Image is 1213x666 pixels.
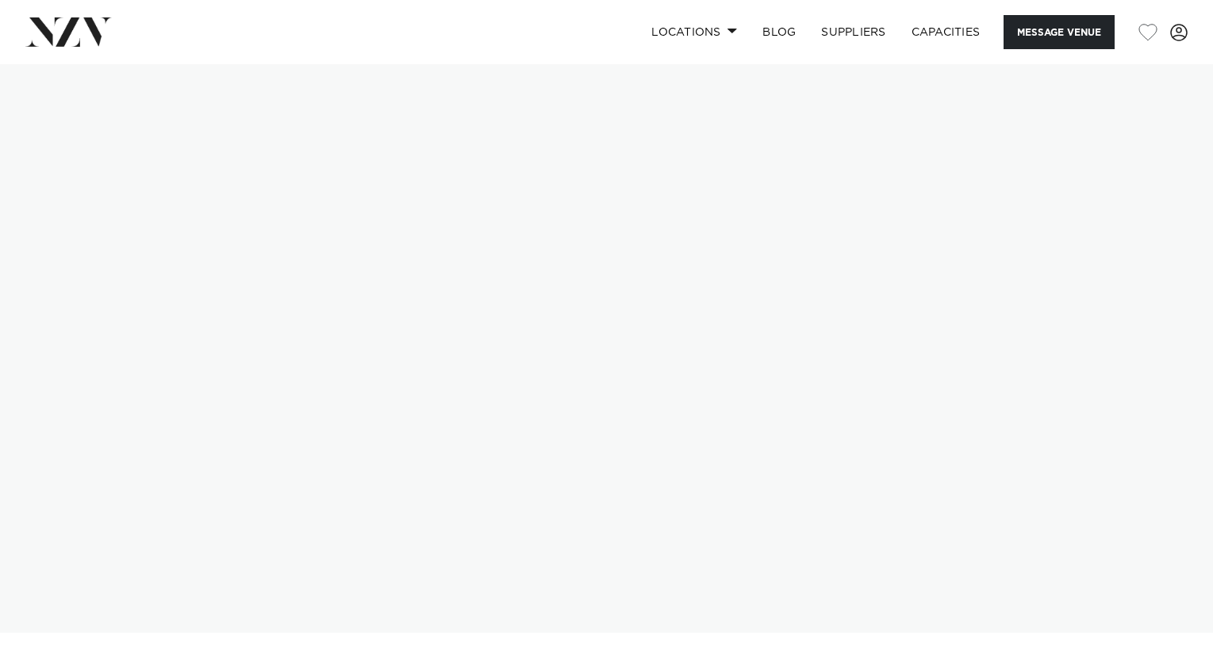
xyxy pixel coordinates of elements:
[808,15,898,49] a: SUPPLIERS
[25,17,112,46] img: nzv-logo.png
[1004,15,1115,49] button: Message Venue
[899,15,993,49] a: Capacities
[750,15,808,49] a: BLOG
[639,15,750,49] a: Locations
